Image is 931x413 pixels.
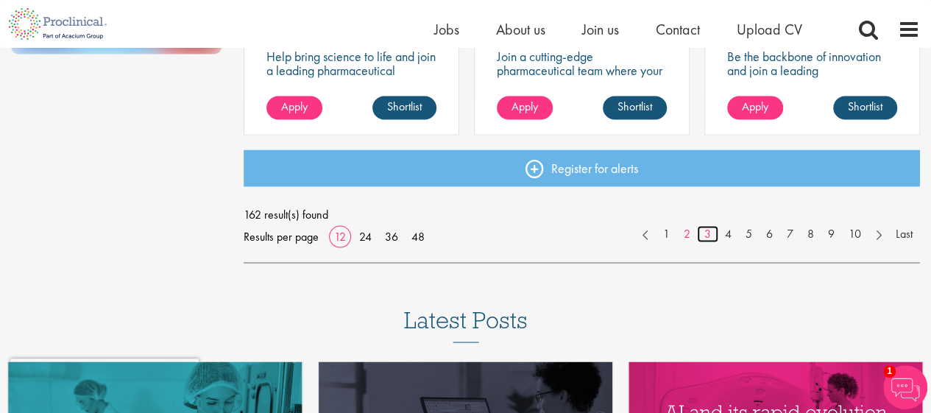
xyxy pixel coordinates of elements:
a: Register for alerts [244,149,920,186]
span: 162 result(s) found [244,203,920,225]
a: Shortlist [603,96,667,119]
img: Chatbot [883,365,927,409]
a: Apply [727,96,783,119]
a: 48 [406,228,430,244]
a: 36 [380,228,403,244]
span: Apply [281,99,308,114]
a: 8 [800,225,821,242]
a: 9 [821,225,842,242]
a: Join us [582,20,619,39]
span: Apply [511,99,538,114]
a: 12 [329,228,351,244]
h3: Latest Posts [404,307,528,342]
span: Apply [742,99,768,114]
a: Apply [497,96,553,119]
a: About us [496,20,545,39]
a: Apply [266,96,322,119]
a: Shortlist [372,96,436,119]
a: 1 [656,225,677,242]
a: Contact [656,20,700,39]
a: Jobs [434,20,459,39]
a: 5 [738,225,760,242]
p: Be the backbone of innovation and join a leading pharmaceutical company to help keep life-changin... [727,49,897,147]
a: 6 [759,225,780,242]
a: 4 [718,225,739,242]
p: Join a cutting-edge pharmaceutical team where your precision and passion for quality will help sh... [497,49,667,119]
a: 7 [779,225,801,242]
a: 10 [841,225,868,242]
p: Help bring science to life and join a leading pharmaceutical company to play a key role in delive... [266,49,436,119]
a: Upload CV [737,20,802,39]
a: Last [888,225,920,242]
span: Results per page [244,225,319,247]
a: 24 [354,228,377,244]
a: 3 [697,225,718,242]
a: 2 [676,225,698,242]
span: 1 [883,365,896,378]
iframe: reCAPTCHA [10,359,199,403]
a: Shortlist [833,96,897,119]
